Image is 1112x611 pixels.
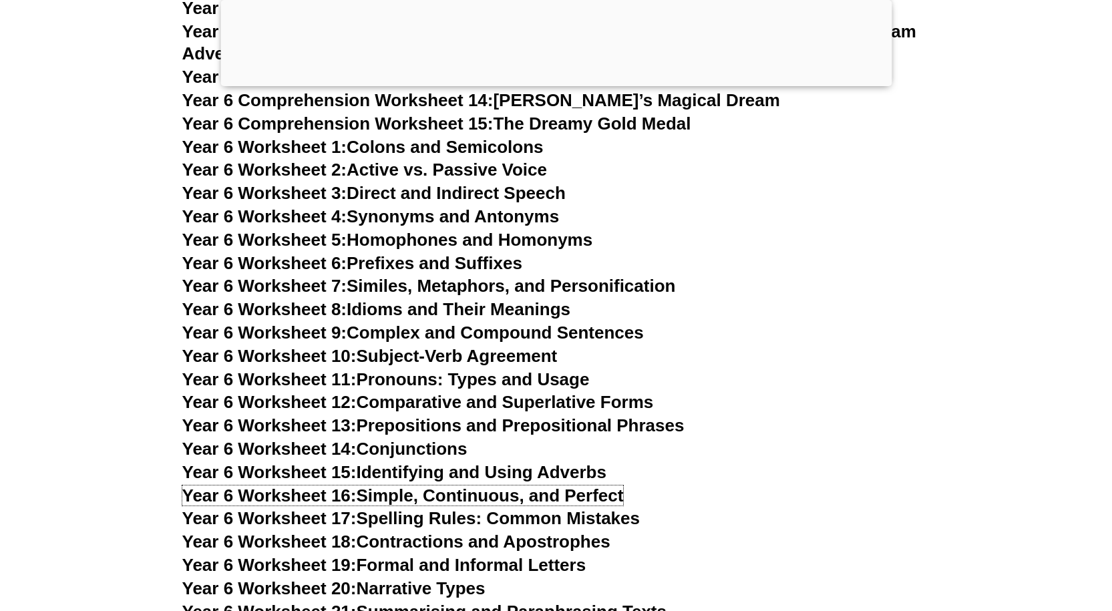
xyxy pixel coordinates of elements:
a: Year 6 Worksheet 19:Formal and Informal Letters [182,555,586,575]
a: Year 6 Worksheet 10:Subject-Verb Agreement [182,346,558,366]
span: Year 6 Worksheet 9: [182,323,347,343]
span: Year 6 Worksheet 3: [182,183,347,203]
a: Year 6 Worksheet 20:Narrative Types [182,578,486,598]
a: Year 6 Worksheet 16:Simple, Continuous, and Perfect [182,485,624,505]
a: Year 6 Comprehension Worksheet 14:[PERSON_NAME]’s Magical Dream [182,90,780,110]
span: Year 6 Worksheet 12: [182,392,357,412]
span: Year 6 Comprehension Worksheet 12: [182,21,494,41]
a: Year 6 Worksheet 15:Identifying and Using Adverbs [182,462,606,482]
span: Year 6 Worksheet 15: [182,462,357,482]
a: Year 6 Worksheet 2:Active vs. Passive Voice [182,160,547,180]
span: Year 6 Worksheet 7: [182,276,347,296]
a: Year 6 Comprehension Worksheet 12:[PERSON_NAME] and the Cave of Sharks: A Dream Adventure [182,21,916,64]
a: Year 6 Comprehension Worksheet 13:The Girl Who Could Fly [182,67,685,87]
span: Year 6 Comprehension Worksheet 15: [182,114,494,134]
a: Year 6 Comprehension Worksheet 15:The Dreamy Gold Medal [182,114,691,134]
a: Year 6 Worksheet 9:Complex and Compound Sentences [182,323,644,343]
a: Year 6 Worksheet 18:Contractions and Apostrophes [182,532,610,552]
a: Year 6 Worksheet 12:Comparative and Superlative Forms [182,392,654,412]
span: Year 6 Worksheet 10: [182,346,357,366]
a: Year 6 Worksheet 7:Similes, Metaphors, and Personification [182,276,676,296]
a: Year 6 Worksheet 11:Pronouns: Types and Usage [182,369,590,389]
a: Year 6 Worksheet 13:Prepositions and Prepositional Phrases [182,415,685,435]
a: Year 6 Worksheet 14:Conjunctions [182,439,468,459]
span: Year 6 Worksheet 8: [182,299,347,319]
a: Year 6 Worksheet 6:Prefixes and Suffixes [182,253,522,273]
a: Year 6 Worksheet 8:Idioms and Their Meanings [182,299,570,319]
span: Year 6 Worksheet 11: [182,369,357,389]
iframe: Chat Widget [890,460,1112,611]
span: Year 6 Worksheet 17: [182,508,357,528]
a: Year 6 Worksheet 5:Homophones and Homonyms [182,230,593,250]
span: Year 6 Worksheet 14: [182,439,357,459]
span: Year 6 Worksheet 16: [182,485,357,505]
span: Year 6 Worksheet 4: [182,206,347,226]
span: Year 6 Worksheet 18: [182,532,357,552]
span: Year 6 Worksheet 5: [182,230,347,250]
a: Year 6 Worksheet 17:Spelling Rules: Common Mistakes [182,508,640,528]
span: Year 6 Worksheet 20: [182,578,357,598]
span: Year 6 Worksheet 13: [182,415,357,435]
a: Year 6 Worksheet 3:Direct and Indirect Speech [182,183,566,203]
span: Year 6 Worksheet 19: [182,555,357,575]
a: Year 6 Worksheet 1:Colons and Semicolons [182,137,544,157]
span: Year 6 Worksheet 6: [182,253,347,273]
span: Year 6 Comprehension Worksheet 13: [182,67,494,87]
span: Year 6 Worksheet 1: [182,137,347,157]
a: Year 6 Worksheet 4:Synonyms and Antonyms [182,206,560,226]
span: Year 6 Worksheet 2: [182,160,347,180]
span: Year 6 Comprehension Worksheet 14: [182,90,494,110]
